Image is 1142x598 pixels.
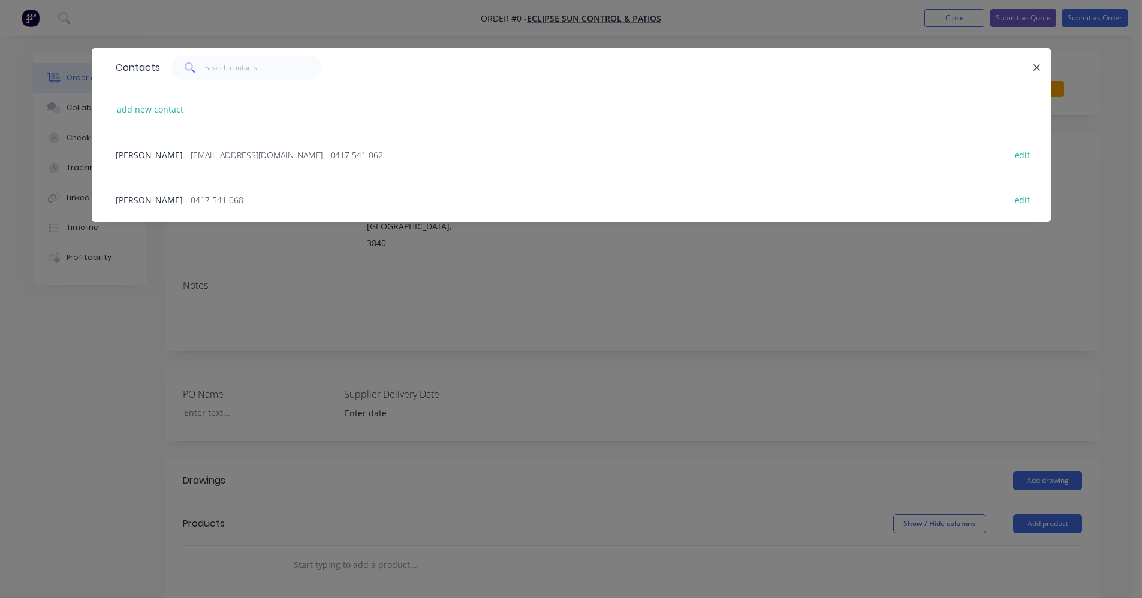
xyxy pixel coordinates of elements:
[1008,146,1036,162] button: edit
[1008,191,1036,207] button: edit
[116,194,183,206] span: [PERSON_NAME]
[110,49,160,87] div: Contacts
[116,149,183,161] span: [PERSON_NAME]
[185,149,383,161] span: - [EMAIL_ADDRESS][DOMAIN_NAME] - 0417 541 062
[111,101,190,117] button: add new contact
[205,56,322,80] input: Search contacts...
[185,194,243,206] span: - 0417 541 068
